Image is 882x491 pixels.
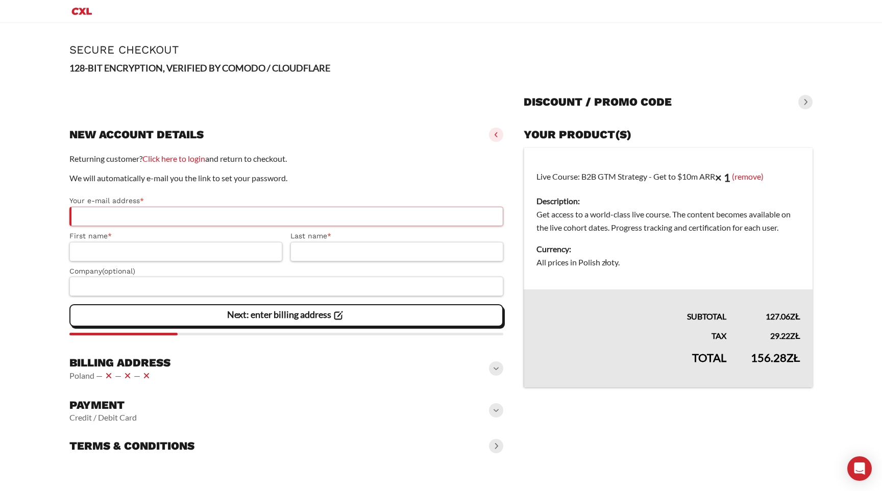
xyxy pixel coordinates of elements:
[69,304,503,327] vaadin-button: Next: enter billing address
[536,194,800,208] dt: Description:
[102,267,135,275] span: (optional)
[69,398,137,412] h3: Payment
[790,311,800,321] span: zł
[524,323,738,342] th: Tax
[847,456,872,481] div: Open Intercom Messenger
[69,128,204,142] h3: New account details
[524,289,738,323] th: Subtotal
[69,43,813,56] h1: Secure Checkout
[536,256,800,269] dd: All prices in Polish złoty.
[69,356,170,370] h3: Billing address
[770,331,800,340] bdi: 29.22
[524,148,813,290] td: Live Course: B2B GTM Strategy - Get to $10m ARR
[69,439,194,453] h3: Terms & conditions
[536,208,800,234] dd: Get access to a world-class live course. The content becomes available on the live cohort dates. ...
[751,351,800,364] bdi: 156.28
[290,230,503,242] label: Last name
[766,311,800,321] bdi: 127.06
[536,242,800,256] dt: Currency:
[787,351,800,364] span: zł
[69,412,137,423] vaadin-horizontal-layout: Credit / Debit Card
[69,171,503,185] p: We will automatically e-mail you the link to set your password.
[142,154,205,163] a: Click here to login
[69,370,170,382] vaadin-horizontal-layout: Poland — — —
[69,152,503,165] p: Returning customer? and return to checkout.
[524,95,672,109] h3: Discount / promo code
[524,342,738,387] th: Total
[69,265,503,277] label: Company
[790,331,800,340] span: zł
[69,62,330,73] strong: 128-BIT ENCRYPTION, VERIFIED BY COMODO / CLOUDFLARE
[69,195,503,207] label: Your e-mail address
[715,170,730,184] strong: × 1
[69,230,282,242] label: First name
[732,171,764,181] a: (remove)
